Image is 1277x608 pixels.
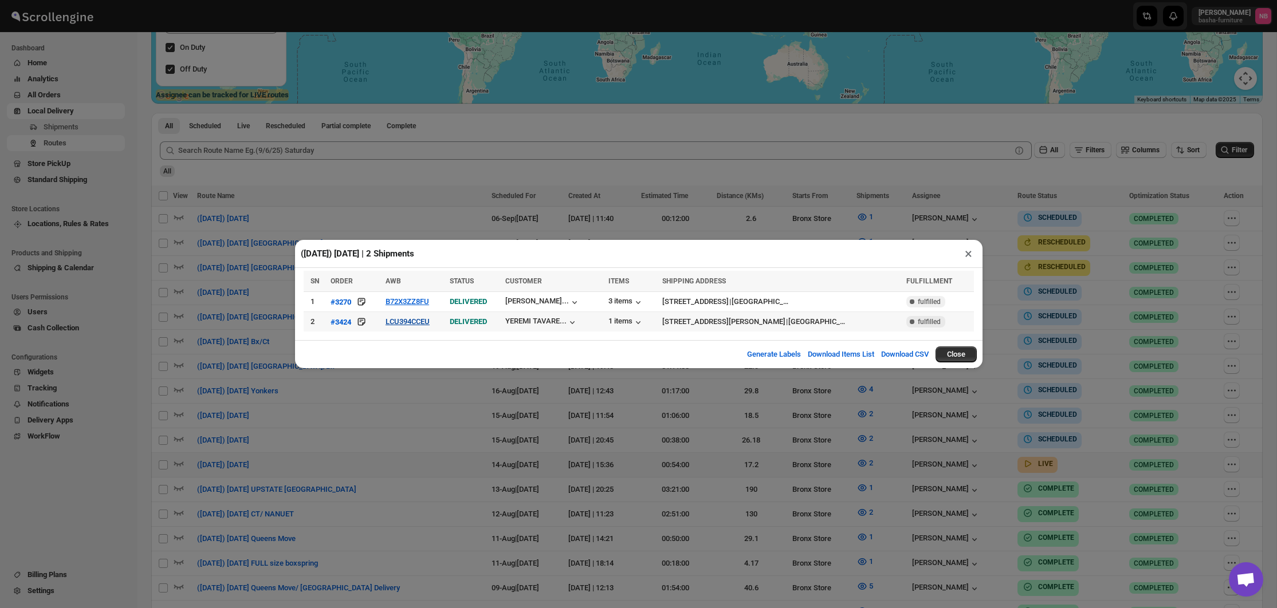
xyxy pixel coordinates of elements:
td: 1 [304,292,328,312]
button: #3424 [331,316,351,327]
div: [STREET_ADDRESS][PERSON_NAME] [662,316,785,327]
span: fulfilled [918,317,941,326]
span: ORDER [331,277,353,285]
button: Download CSV [874,343,936,366]
span: STATUS [450,277,474,285]
div: [GEOGRAPHIC_DATA] [788,316,849,327]
span: DELIVERED [450,317,487,326]
div: [STREET_ADDRESS] [662,296,729,307]
button: #3270 [331,296,351,307]
div: YEREMI TAVARE... [505,317,567,325]
button: 3 items [608,297,644,308]
button: B72X3ZZ8FU [386,297,429,306]
span: fulfilled [918,297,941,306]
button: Download Items List [801,343,881,366]
a: Open chat [1229,562,1263,597]
button: × [960,246,977,262]
span: ITEMS [608,277,629,285]
div: [PERSON_NAME]... [505,297,569,305]
span: CUSTOMER [505,277,542,285]
span: DELIVERED [450,297,487,306]
button: YEREMI TAVARE... [505,317,578,328]
button: Generate Labels [740,343,808,366]
span: SHIPPING ADDRESS [662,277,726,285]
span: AWB [386,277,401,285]
button: LCU394CCEU [386,317,430,326]
div: | [662,316,899,327]
span: FULFILLMENT [906,277,952,285]
h2: ([DATE]) [DATE] | 2 Shipments [301,248,414,259]
span: SN [311,277,319,285]
td: 2 [304,312,328,332]
div: [GEOGRAPHIC_DATA] [732,296,792,307]
div: #3270 [331,298,351,306]
div: | [662,296,899,307]
button: 1 items [608,317,644,328]
button: Close [936,346,977,362]
div: #3424 [331,318,351,326]
button: [PERSON_NAME]... [505,297,580,308]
